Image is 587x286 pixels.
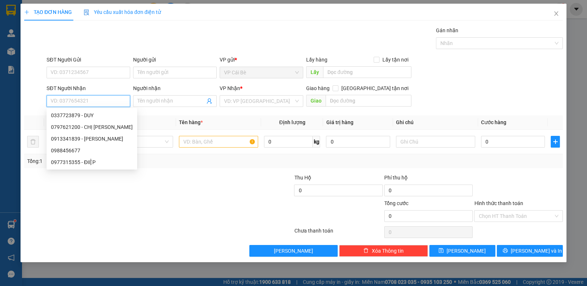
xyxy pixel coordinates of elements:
[133,84,217,92] div: Người nhận
[51,146,133,155] div: 0988456677
[68,6,142,24] div: VP [GEOGRAPHIC_DATA]
[249,245,338,257] button: [PERSON_NAME]
[306,95,326,107] span: Giao
[47,133,137,145] div: 0913341839 - HƯƠNG
[474,200,523,206] label: Hình thức thanh toán
[51,135,133,143] div: 0913341839 - [PERSON_NAME]
[396,136,476,148] input: Ghi Chú
[51,111,133,119] div: 0337723879 - DUY
[27,136,39,148] button: delete
[306,66,323,78] span: Lấy
[51,158,133,166] div: 0977315355 - ĐIỆP
[379,56,411,64] span: Lấy tận nơi
[313,136,320,148] span: kg
[279,119,305,125] span: Định lượng
[546,4,566,24] button: Close
[393,115,478,130] th: Ghi chú
[47,121,137,133] div: 0797621200 - CHỊ ÁI
[384,200,408,206] span: Tổng cước
[6,7,18,15] span: Gửi:
[6,6,63,15] div: VP Cái Bè
[179,136,258,148] input: VD: Bàn, Ghế
[551,136,560,148] button: plus
[323,66,411,78] input: Dọc đường
[220,56,303,64] div: VP gửi
[47,156,137,168] div: 0977315355 - ĐIỆP
[481,119,506,125] span: Cước hàng
[553,11,559,16] span: close
[47,56,130,64] div: SĐT Người Gửi
[224,67,299,78] span: VP Cái Bè
[384,174,473,185] div: Phí thu hộ
[51,123,133,131] div: 0797621200 - CHỊ [PERSON_NAME]
[293,227,383,239] div: Chưa thanh toán
[511,247,562,255] span: [PERSON_NAME] và In
[6,24,63,34] div: 02733824879
[206,98,212,104] span: user-add
[497,245,563,257] button: printer[PERSON_NAME] và In
[339,245,428,257] button: deleteXóa Thông tin
[306,85,330,91] span: Giao hàng
[47,109,137,121] div: 0337723879 - DUY
[179,119,203,125] span: Tên hàng
[27,157,227,165] div: Tổng: 1
[68,7,85,15] span: Nhận:
[326,136,390,148] input: 0
[133,56,217,64] div: Người gửi
[24,9,72,15] span: TẠO ĐƠN HÀNG
[68,41,142,52] div: 0937040848
[47,84,130,92] div: SĐT Người Nhận
[551,139,560,145] span: plus
[439,248,444,254] span: save
[429,245,495,257] button: save[PERSON_NAME]
[363,248,368,254] span: delete
[326,119,353,125] span: Giá trị hàng
[338,84,411,92] span: [GEOGRAPHIC_DATA] tận nơi
[294,175,311,181] span: Thu Hộ
[326,95,411,107] input: Dọc đường
[47,145,137,156] div: 0988456677
[447,247,486,255] span: [PERSON_NAME]
[371,247,403,255] span: Xóa Thông tin
[68,24,142,41] div: LABO [GEOGRAPHIC_DATA]
[503,248,508,254] span: printer
[220,85,240,91] span: VP Nhận
[306,57,327,63] span: Lấy hàng
[84,10,89,15] img: icon
[84,9,161,15] span: Yêu cầu xuất hóa đơn điện tử
[6,15,63,24] div: NỤ CƯỜI MỚI
[436,27,458,33] label: Gán nhãn
[24,10,29,15] span: plus
[274,247,313,255] span: [PERSON_NAME]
